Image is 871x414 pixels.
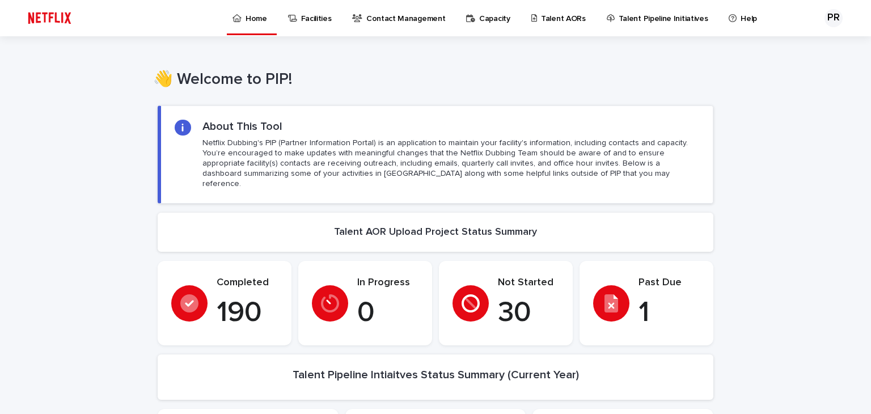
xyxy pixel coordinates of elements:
[23,7,77,29] img: ifQbXi3ZQGMSEF7WDB7W
[202,120,282,133] h2: About This Tool
[217,277,278,289] p: Completed
[825,9,843,27] div: PR
[357,277,418,289] p: In Progress
[639,277,700,289] p: Past Due
[498,296,559,330] p: 30
[202,138,699,189] p: Netflix Dubbing's PIP (Partner Information Portal) is an application to maintain your facility's ...
[293,368,579,382] h2: Talent Pipeline Intiaitves Status Summary (Current Year)
[334,226,537,239] h2: Talent AOR Upload Project Status Summary
[639,296,700,330] p: 1
[217,296,278,330] p: 190
[357,296,418,330] p: 0
[153,70,709,90] h1: 👋 Welcome to PIP!
[498,277,559,289] p: Not Started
